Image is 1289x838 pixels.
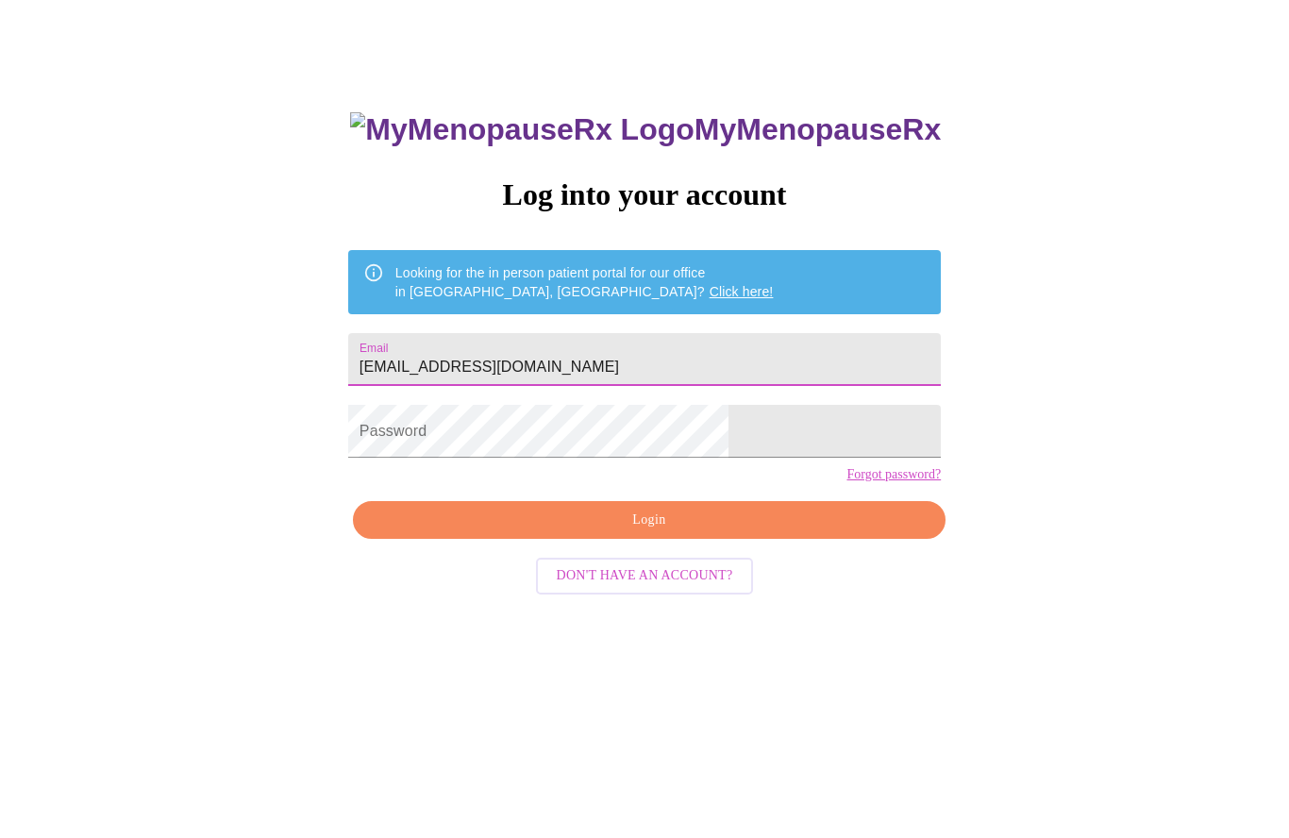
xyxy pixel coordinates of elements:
[350,113,941,148] h3: MyMenopauseRx
[557,565,733,589] span: Don't have an account?
[846,468,941,483] a: Forgot password?
[710,285,774,300] a: Click here!
[531,567,759,583] a: Don't have an account?
[350,113,694,148] img: MyMenopauseRx Logo
[395,257,774,310] div: Looking for the in person patient portal for our office in [GEOGRAPHIC_DATA], [GEOGRAPHIC_DATA]?
[536,559,754,595] button: Don't have an account?
[375,510,924,533] span: Login
[348,178,941,213] h3: Log into your account
[353,502,946,541] button: Login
